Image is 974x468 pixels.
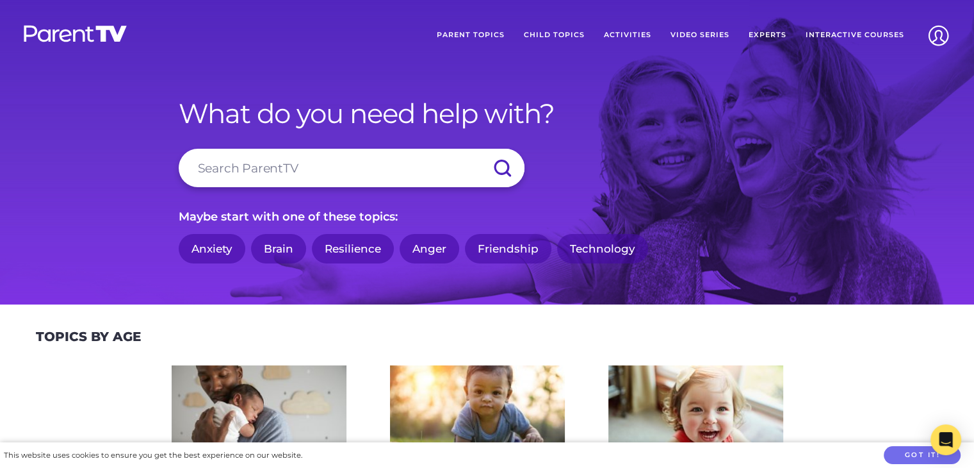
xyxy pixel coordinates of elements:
[514,19,594,51] a: Child Topics
[796,19,914,51] a: Interactive Courses
[480,149,524,187] input: Submit
[884,446,961,465] button: Got it!
[608,365,783,467] img: iStock-678589610_super-275x160.jpg
[739,19,796,51] a: Experts
[172,365,346,467] img: AdobeStock_144860523-275x160.jpeg
[557,234,648,264] a: Technology
[922,19,955,52] img: Account
[179,206,796,227] p: Maybe start with one of these topics:
[930,424,961,455] div: Open Intercom Messenger
[36,329,141,344] h2: Topics By Age
[661,19,739,51] a: Video Series
[312,234,394,264] a: Resilience
[594,19,661,51] a: Activities
[465,234,551,264] a: Friendship
[251,234,306,264] a: Brain
[4,449,302,462] div: This website uses cookies to ensure you get the best experience on our website.
[390,365,565,467] img: iStock-620709410-275x160.jpg
[427,19,514,51] a: Parent Topics
[179,149,524,187] input: Search ParentTV
[400,234,459,264] a: Anger
[179,234,245,264] a: Anxiety
[22,24,128,43] img: parenttv-logo-white.4c85aaf.svg
[179,97,796,130] h1: What do you need help with?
